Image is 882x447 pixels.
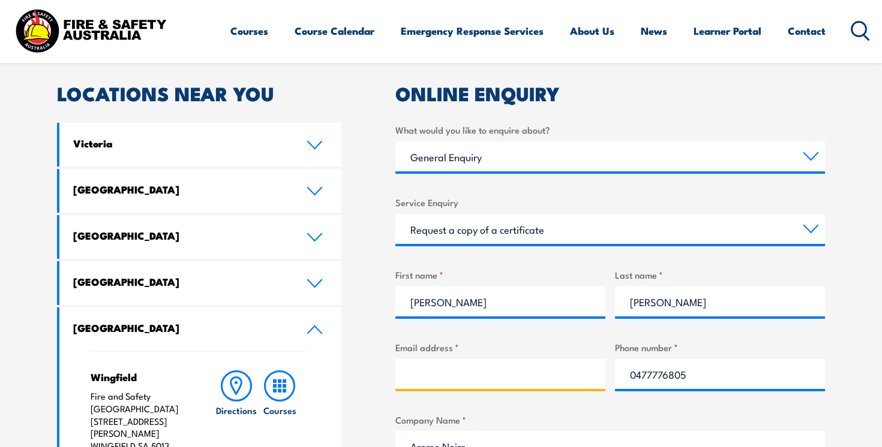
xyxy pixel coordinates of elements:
[295,15,374,47] a: Course Calendar
[59,261,341,305] a: [GEOGRAPHIC_DATA]
[395,268,605,282] label: First name
[788,15,826,47] a: Contact
[395,340,605,354] label: Email address
[91,370,191,383] h4: Wingfield
[694,15,761,47] a: Learner Portal
[641,15,667,47] a: News
[401,15,544,47] a: Emergency Response Services
[395,413,825,427] label: Company Name
[230,15,268,47] a: Courses
[216,404,257,416] h6: Directions
[59,169,341,213] a: [GEOGRAPHIC_DATA]
[59,123,341,167] a: Victoria
[395,84,825,101] h2: ONLINE ENQUIRY
[57,84,341,101] h2: LOCATIONS NEAR YOU
[615,268,825,282] label: Last name
[395,123,825,137] label: What would you like to enquire about?
[73,321,288,334] h4: [GEOGRAPHIC_DATA]
[615,340,825,354] label: Phone number
[73,229,288,242] h4: [GEOGRAPHIC_DATA]
[73,183,288,196] h4: [GEOGRAPHIC_DATA]
[59,215,341,259] a: [GEOGRAPHIC_DATA]
[59,307,341,351] a: [GEOGRAPHIC_DATA]
[73,275,288,288] h4: [GEOGRAPHIC_DATA]
[570,15,614,47] a: About Us
[263,404,296,416] h6: Courses
[73,137,288,150] h4: Victoria
[395,195,825,209] label: Service Enquiry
